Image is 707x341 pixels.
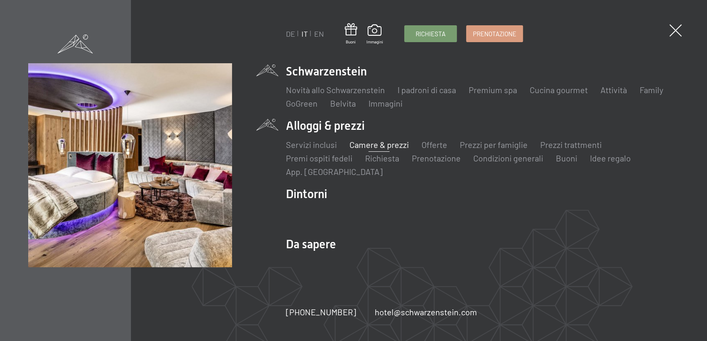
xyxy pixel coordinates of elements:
[286,153,352,163] a: Premi ospiti fedeli
[368,98,403,108] a: Immagini
[301,29,308,38] a: IT
[286,307,356,317] span: [PHONE_NUMBER]
[286,166,383,177] a: App. [GEOGRAPHIC_DATA]
[540,140,602,150] a: Prezzi trattmenti
[366,39,383,45] span: Immagini
[314,29,324,38] a: EN
[469,85,517,95] a: Premium spa
[286,98,317,108] a: GoGreen
[345,23,357,45] a: Buoni
[473,153,543,163] a: Condizioni generali
[286,306,356,318] a: [PHONE_NUMBER]
[366,24,383,45] a: Immagini
[416,30,446,38] span: Richiesta
[345,39,357,45] span: Buoni
[422,140,447,150] a: Offerte
[286,29,295,38] a: DE
[330,98,356,108] a: Belvita
[556,153,577,163] a: Buoni
[460,140,528,150] a: Prezzi per famiglie
[640,85,663,95] a: Family
[375,306,477,318] a: hotel@schwarzenstein.com
[405,26,456,42] a: Richiesta
[467,26,523,42] a: Prenotazione
[398,85,456,95] a: I padroni di casa
[590,153,631,163] a: Idee regalo
[473,30,516,38] span: Prenotazione
[286,140,337,150] a: Servizi inclusi
[349,140,409,150] a: Camere & prezzi
[365,153,399,163] a: Richiesta
[600,85,627,95] a: Attività
[286,85,385,95] a: Novità allo Schwarzenstein
[530,85,588,95] a: Cucina gourmet
[412,153,461,163] a: Prenotazione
